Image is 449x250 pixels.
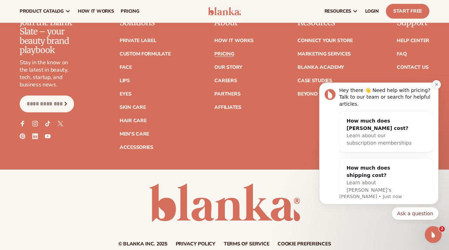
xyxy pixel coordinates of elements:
a: Our Story [214,65,242,70]
span: pricing [121,8,139,14]
p: Solutions [120,18,171,27]
span: How It Works [78,8,114,14]
a: Accessories [120,145,153,150]
a: Men's Care [120,132,149,137]
a: Marketing services [297,52,351,57]
a: Eyes [120,92,132,97]
small: © Blanka Inc. 2025 [118,241,167,247]
p: Support [397,18,429,27]
a: Connect your store [297,38,353,43]
a: Skin Care [120,105,146,110]
button: Subscribe [58,96,74,112]
a: Blanka Academy [297,65,344,70]
p: Join the Blank Slate – your beauty brand playbook [20,18,74,55]
a: Lips [120,78,130,83]
p: About [214,18,254,27]
a: FAQ [397,52,407,57]
iframe: Intercom notifications message [309,77,449,224]
a: Pricing [214,52,234,57]
a: Hair Care [120,118,146,123]
a: Partners [214,92,240,97]
a: Privacy policy [176,242,215,246]
a: Terms of service [224,242,269,246]
img: logo [208,7,241,15]
p: Resources [297,18,353,27]
span: product catalog [20,8,64,14]
a: Help Center [397,38,429,43]
a: Cookie preferences [277,242,331,246]
a: Affiliates [214,105,241,110]
a: Beyond the brand [297,92,348,97]
a: Case Studies [297,78,332,83]
a: Face [120,65,132,70]
a: Contact Us [397,65,428,70]
a: Careers [214,78,237,83]
a: Start Free [386,4,429,19]
span: LOGIN [365,8,379,14]
p: Stay in the know on the latest in beauty, tech, startup, and business news. [20,59,74,88]
span: 2 [439,226,445,232]
a: Custom formulate [120,52,171,57]
a: Private label [120,38,156,43]
a: How It Works [214,38,254,43]
iframe: Intercom live chat [425,226,442,243]
span: resources [324,8,351,14]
